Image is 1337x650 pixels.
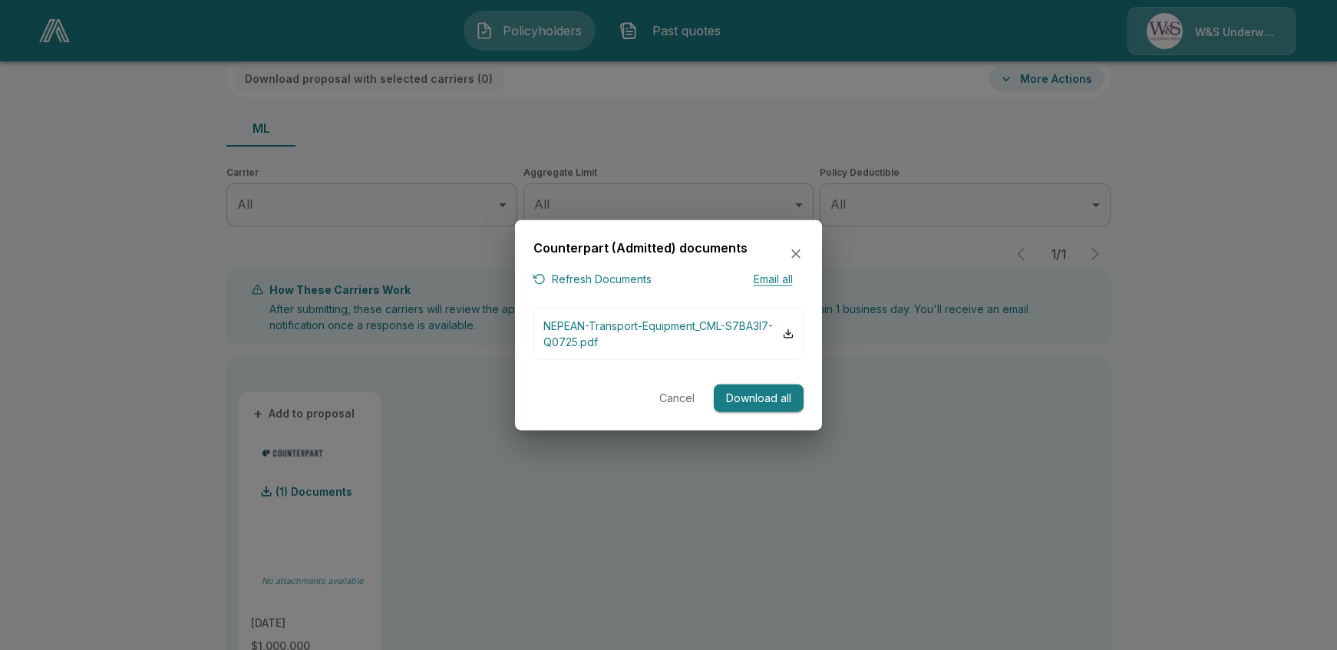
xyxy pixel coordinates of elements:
[714,384,804,412] button: Download all
[533,307,804,359] button: NEPEAN-Transport-Equipment_CML-S7BA3I7-Q0725.pdf
[652,384,702,412] button: Cancel
[742,270,804,289] button: Email all
[533,238,748,258] h6: Counterpart (Admitted) documents
[543,317,783,349] p: NEPEAN-Transport-Equipment_CML-S7BA3I7-Q0725.pdf
[533,270,652,289] button: Refresh Documents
